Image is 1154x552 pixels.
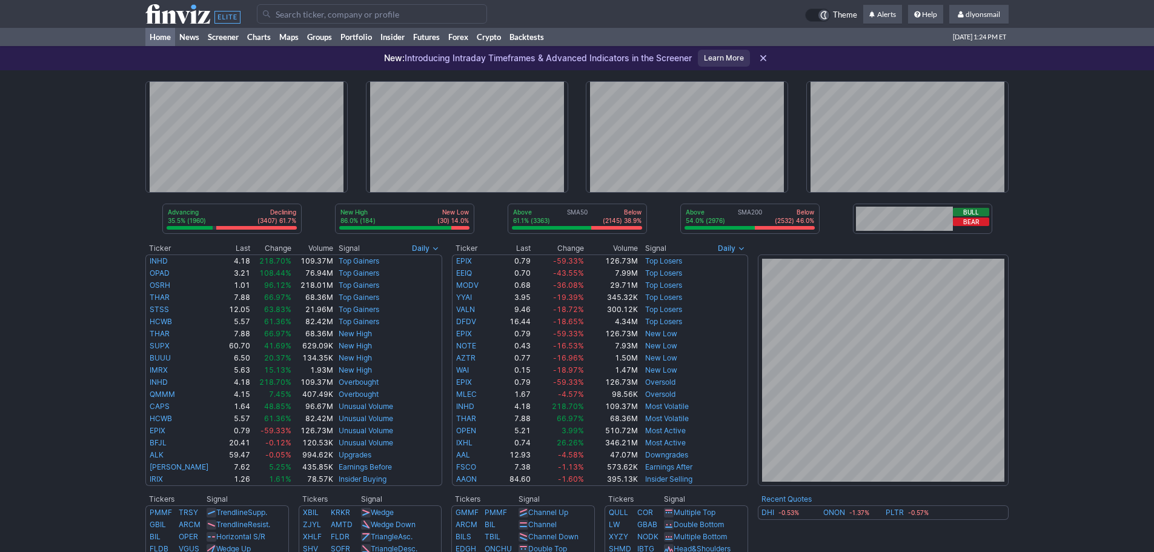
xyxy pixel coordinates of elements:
[645,244,666,253] span: Signal
[259,377,291,387] span: 218.70%
[645,317,682,326] a: Top Losers
[585,437,639,449] td: 346.21M
[585,401,639,413] td: 109.37M
[224,242,251,254] th: Last
[224,316,251,328] td: 5.57
[585,376,639,388] td: 126.73M
[224,388,251,401] td: 4.15
[485,520,496,529] a: BIL
[495,376,531,388] td: 0.79
[645,438,686,447] a: Most Active
[150,256,168,265] a: INHD
[292,340,334,352] td: 629.09K
[292,279,334,291] td: 218.01M
[150,281,170,290] a: OSRH
[495,437,531,449] td: 0.74
[953,28,1006,46] span: [DATE] 1:24 PM ET
[718,242,735,254] span: Daily
[292,254,334,267] td: 109.37M
[292,328,334,340] td: 68.36M
[150,426,165,435] a: EPIX
[495,340,531,352] td: 0.43
[150,474,163,484] a: IRIX
[456,341,476,350] a: NOTE
[292,242,334,254] th: Volume
[495,267,531,279] td: 0.70
[339,305,379,314] a: Top Gainers
[558,450,584,459] span: -4.58%
[179,520,201,529] a: ARCM
[339,414,393,423] a: Unusual Volume
[224,437,251,449] td: 20.41
[553,256,584,265] span: -59.33%
[505,28,548,46] a: Backtests
[264,281,291,290] span: 96.12%
[645,365,677,374] a: New Low
[456,474,477,484] a: AAON
[553,268,584,278] span: -43.55%
[224,376,251,388] td: 4.18
[150,353,171,362] a: BUUU
[553,329,584,338] span: -59.33%
[150,508,172,517] a: PMMF
[371,532,413,541] a: TriangleAsc.
[645,268,682,278] a: Top Losers
[292,376,334,388] td: 109.37M
[761,507,774,519] a: DHI
[224,291,251,304] td: 7.88
[452,242,496,254] th: Ticker
[412,242,429,254] span: Daily
[456,390,477,399] a: MLEC
[585,340,639,352] td: 7.93M
[224,425,251,437] td: 0.79
[495,388,531,401] td: 1.67
[456,268,472,278] a: EEIQ
[456,520,477,529] a: ARCM
[150,520,166,529] a: GBIL
[456,402,474,411] a: INHD
[264,293,291,302] span: 66.97%
[674,532,727,541] a: Multiple Bottom
[339,402,393,411] a: Unusual Volume
[340,208,376,216] p: New High
[645,281,682,290] a: Top Losers
[456,426,476,435] a: OPEN
[292,304,334,316] td: 21.96M
[456,414,476,423] a: THAR
[585,364,639,376] td: 1.47M
[150,390,175,399] a: QMMM
[553,293,584,302] span: -19.39%
[585,352,639,364] td: 1.50M
[409,28,444,46] a: Futures
[444,28,473,46] a: Forex
[908,5,943,24] a: Help
[609,520,620,529] a: LW
[495,254,531,267] td: 0.79
[224,364,251,376] td: 5.63
[224,461,251,473] td: 7.62
[339,353,372,362] a: New High
[224,279,251,291] td: 1.01
[609,508,628,517] a: QULL
[303,28,336,46] a: Groups
[495,352,531,364] td: 0.77
[437,216,469,225] p: (30) 14.0%
[204,28,243,46] a: Screener
[339,390,379,399] a: Overbought
[456,365,469,374] a: WAI
[495,328,531,340] td: 0.79
[456,508,479,517] a: GMMF
[216,520,248,529] span: Trendline
[552,402,584,411] span: 218.70%
[528,520,557,529] a: Channel
[528,508,568,517] a: Channel Up
[495,461,531,473] td: 7.38
[645,341,677,350] a: New Low
[495,279,531,291] td: 0.68
[303,520,321,529] a: ZJYL
[495,449,531,461] td: 12.93
[150,377,168,387] a: INHD
[528,532,579,541] a: Channel Down
[339,365,372,374] a: New High
[775,208,814,216] p: Below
